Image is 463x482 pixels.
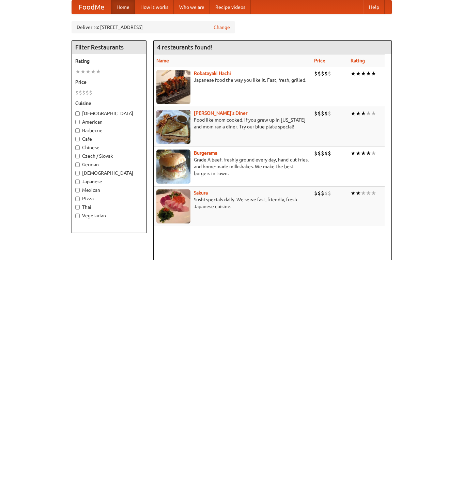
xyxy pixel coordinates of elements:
label: Mexican [75,187,143,193]
li: ★ [86,68,91,75]
li: $ [314,189,318,197]
label: Czech / Slovak [75,153,143,159]
li: $ [321,70,324,77]
li: $ [328,110,331,117]
li: ★ [366,150,371,157]
a: FoodMe [72,0,111,14]
a: Robatayaki Hachi [194,71,231,76]
li: ★ [75,68,80,75]
input: Mexican [75,188,80,192]
a: [PERSON_NAME]'s Diner [194,110,247,116]
input: German [75,162,80,167]
label: German [75,161,143,168]
li: $ [318,110,321,117]
li: ★ [356,189,361,197]
input: Chinese [75,145,80,150]
li: ★ [361,150,366,157]
li: $ [75,89,79,96]
li: $ [324,189,328,197]
label: Thai [75,204,143,211]
p: Japanese food the way you like it. Fast, fresh, grilled. [156,77,309,83]
li: $ [321,110,324,117]
li: $ [89,89,92,96]
li: ★ [351,110,356,117]
h5: Price [75,79,143,85]
li: ★ [91,68,96,75]
li: ★ [351,189,356,197]
li: ★ [356,150,361,157]
input: Czech / Slovak [75,154,80,158]
li: $ [324,150,328,157]
li: ★ [371,189,376,197]
label: [DEMOGRAPHIC_DATA] [75,170,143,176]
a: How it works [135,0,174,14]
li: ★ [366,189,371,197]
label: Cafe [75,136,143,142]
p: Food like mom cooked, if you grew up in [US_STATE] and mom ran a diner. Try our blue plate special! [156,116,309,130]
label: Chinese [75,144,143,151]
li: $ [328,70,331,77]
li: ★ [371,150,376,157]
li: ★ [80,68,86,75]
li: $ [314,110,318,117]
li: ★ [371,70,376,77]
li: $ [82,89,86,96]
li: ★ [351,70,356,77]
img: sallys.jpg [156,110,190,144]
li: $ [318,189,321,197]
li: $ [321,150,324,157]
h5: Rating [75,58,143,64]
label: Pizza [75,195,143,202]
li: ★ [351,150,356,157]
a: Rating [351,58,365,63]
li: $ [86,89,89,96]
a: Change [214,24,230,31]
label: Vegetarian [75,212,143,219]
input: Vegetarian [75,214,80,218]
label: Japanese [75,178,143,185]
li: $ [318,70,321,77]
li: ★ [96,68,101,75]
li: $ [328,189,331,197]
img: robatayaki.jpg [156,70,190,104]
a: Recipe videos [210,0,251,14]
input: Cafe [75,137,80,141]
p: Grade A beef, freshly ground every day, hand-cut fries, and home-made milkshakes. We make the bes... [156,156,309,177]
h5: Cuisine [75,100,143,107]
li: $ [324,70,328,77]
label: Barbecue [75,127,143,134]
a: Burgerama [194,150,217,156]
input: Barbecue [75,128,80,133]
img: sakura.jpg [156,189,190,223]
li: ★ [356,110,361,117]
li: ★ [366,110,371,117]
a: Price [314,58,325,63]
li: $ [324,110,328,117]
li: $ [328,150,331,157]
li: ★ [361,70,366,77]
img: burgerama.jpg [156,150,190,184]
h4: Filter Restaurants [72,41,146,54]
li: $ [314,70,318,77]
label: American [75,119,143,125]
input: Japanese [75,180,80,184]
a: Who we are [174,0,210,14]
li: $ [318,150,321,157]
li: ★ [361,110,366,117]
a: Home [111,0,135,14]
li: $ [314,150,318,157]
a: Sakura [194,190,208,196]
div: Deliver to: [STREET_ADDRESS] [72,21,235,33]
input: [DEMOGRAPHIC_DATA] [75,171,80,175]
ng-pluralize: 4 restaurants found! [157,44,212,50]
label: [DEMOGRAPHIC_DATA] [75,110,143,117]
input: Pizza [75,197,80,201]
li: ★ [361,189,366,197]
input: Thai [75,205,80,209]
a: Help [364,0,385,14]
li: ★ [371,110,376,117]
